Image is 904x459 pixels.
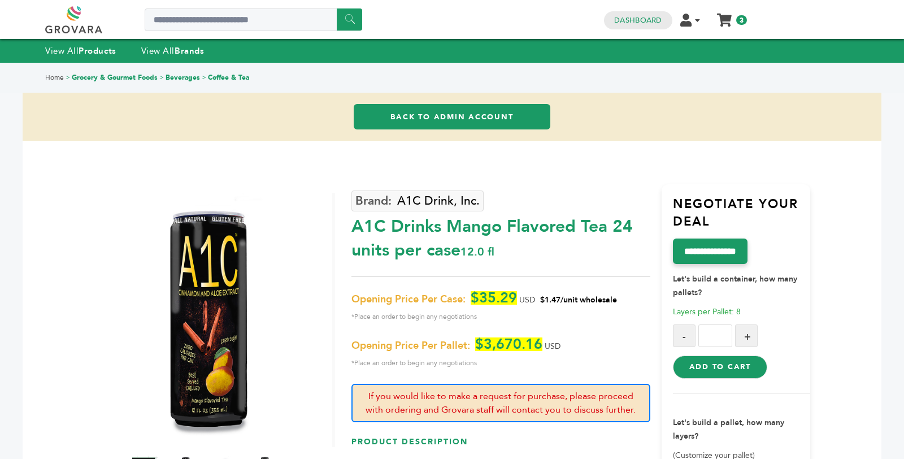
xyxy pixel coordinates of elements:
[79,45,116,57] strong: Products
[736,15,747,25] span: 3
[351,310,650,323] span: *Place an order to begin any negotiations
[202,73,206,82] span: >
[145,8,362,31] input: Search a product or brand...
[354,104,550,129] a: Back to Admin Account
[351,209,650,262] div: A1C Drinks Mango Flavored Tea 24 units per case
[718,10,731,22] a: My Cart
[351,384,650,422] p: If you would like to make a request for purchase, please proceed with ordering and Grovara staff ...
[475,337,542,351] span: $3,670.16
[545,341,560,352] span: USD
[351,356,650,370] span: *Place an order to begin any negotiations
[175,45,204,57] strong: Brands
[673,274,797,298] strong: Let's build a container, how many pallets?
[208,73,249,82] a: Coffee & Tea
[735,324,758,347] button: +
[351,436,650,456] h3: Product Description
[673,196,811,239] h3: Negotiate Your Deal
[45,45,116,57] a: View AllProducts
[141,45,205,57] a: View AllBrands
[673,306,741,317] span: Layers per Pallet: 8
[351,293,466,306] span: Opening Price Per Case:
[519,295,535,305] span: USD
[460,244,494,259] span: 12.0 fl
[45,73,64,82] a: Home
[351,339,470,353] span: Opening Price Per Pallet:
[78,193,332,447] img: A1C Drinks Mango Flavored Tea 24 units per case 12.0 fl
[166,73,200,82] a: Beverages
[471,291,517,305] span: $35.29
[673,417,784,441] strong: Let's build a pallet, how many layers?
[159,73,164,82] span: >
[72,73,158,82] a: Grocery & Gourmet Foods
[673,356,767,378] button: Add to Cart
[66,73,70,82] span: >
[673,324,696,347] button: -
[351,190,484,211] a: A1C Drink, Inc.
[540,295,617,305] span: $1.47/unit wholesale
[614,15,662,25] a: Dashboard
